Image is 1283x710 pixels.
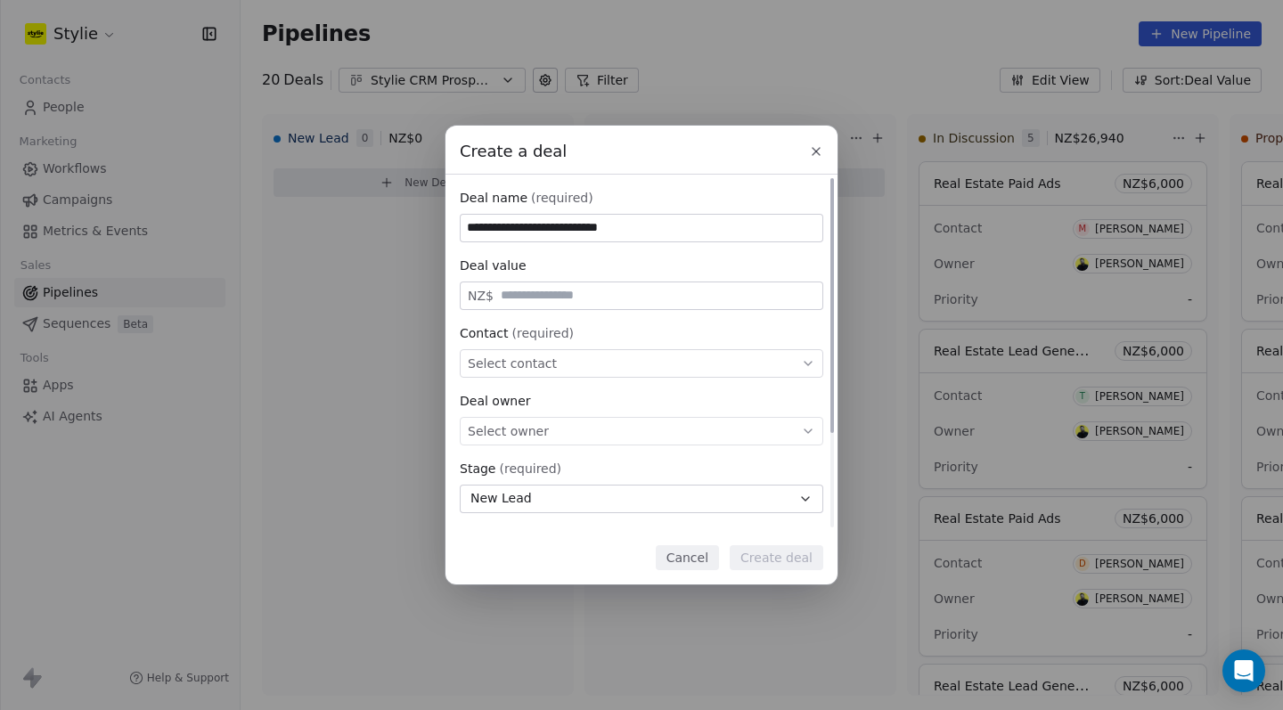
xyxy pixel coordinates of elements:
div: Deal owner [460,392,823,410]
span: Contact [460,324,508,342]
button: Cancel [656,545,719,570]
div: Deal value [460,257,823,274]
span: Stage [460,460,495,477]
span: (required) [499,460,561,477]
span: New Lead [470,489,532,508]
span: Create a deal [460,140,567,163]
div: Expected close date [460,527,823,545]
span: (required) [511,324,574,342]
button: Create deal [730,545,823,570]
span: Select owner [468,422,549,440]
span: Select contact [468,355,557,372]
span: NZ$ [468,287,494,305]
span: (required) [531,189,593,207]
span: Deal name [460,189,527,207]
